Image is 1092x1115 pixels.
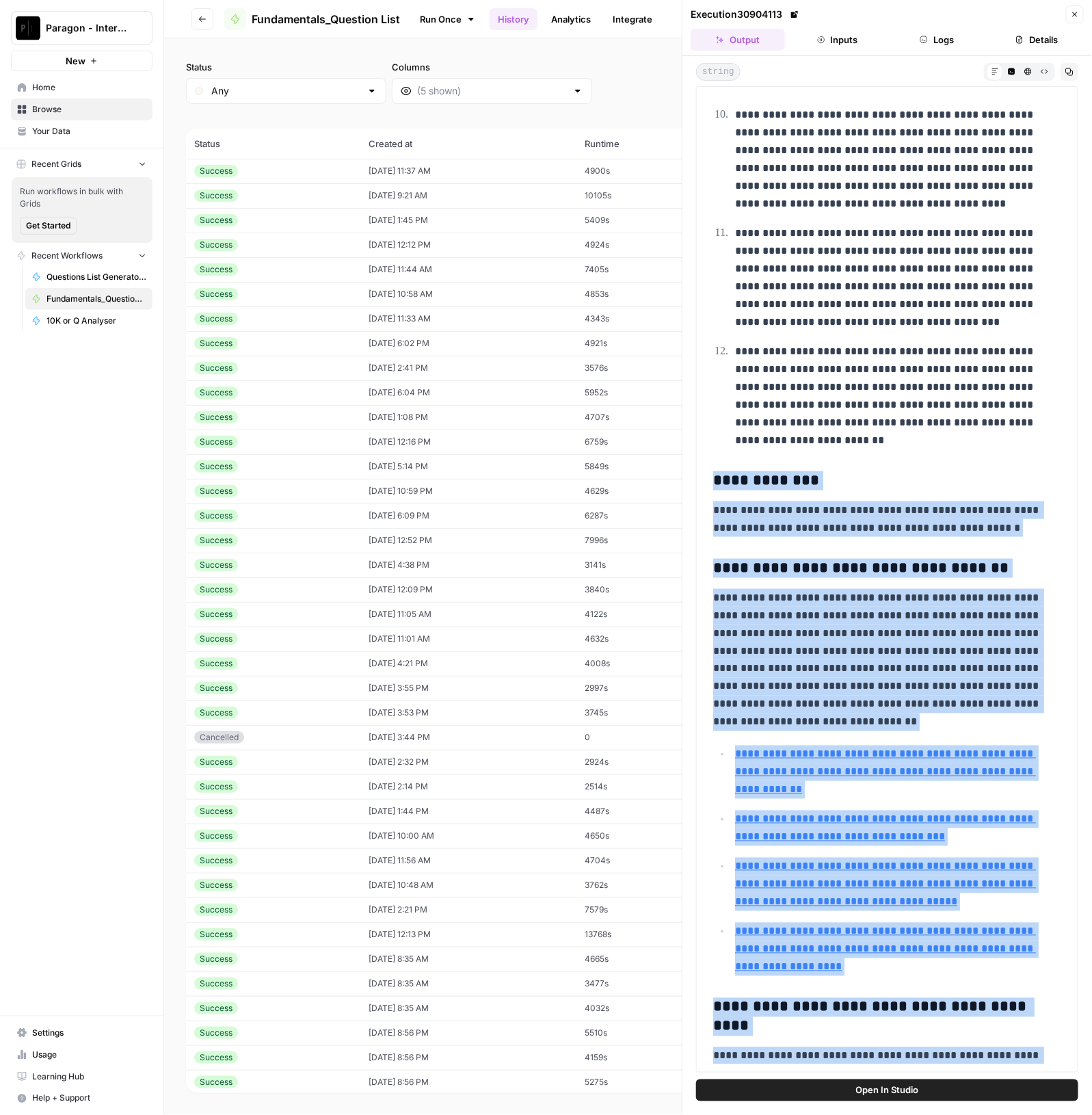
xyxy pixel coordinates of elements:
[186,104,1070,129] span: (243 records)
[360,750,576,774] td: [DATE] 2:32 PM
[576,651,712,676] td: 4008s
[360,848,576,873] td: [DATE] 11:56 AM
[32,1049,146,1061] span: Usage
[194,411,238,423] div: Success
[576,1070,712,1094] td: 5275s
[490,8,537,30] a: History
[194,657,238,670] div: Success
[194,953,238,965] div: Success
[576,947,712,971] td: 4665s
[194,805,238,817] div: Success
[194,313,238,325] div: Success
[576,602,712,627] td: 4122s
[32,1092,146,1105] span: Help + Support
[194,707,238,719] div: Success
[194,1076,238,1088] div: Success
[360,257,576,282] td: [DATE] 11:44 AM
[194,460,238,473] div: Success
[360,306,576,331] td: [DATE] 11:33 AM
[576,1045,712,1070] td: 4159s
[576,430,712,454] td: 6759s
[360,1045,576,1070] td: [DATE] 8:56 PM
[11,51,152,71] button: New
[576,824,712,848] td: 4650s
[31,250,103,262] span: Recent Workflows
[25,288,152,310] a: Fundamentals_Question List
[11,99,152,120] a: Browse
[856,1084,919,1097] span: Open In Studio
[576,700,712,725] td: 3745s
[604,8,661,30] a: Integrate
[360,405,576,430] td: [DATE] 1:08 PM
[194,682,238,694] div: Success
[11,120,152,142] a: Your Data
[194,559,238,571] div: Success
[360,553,576,577] td: [DATE] 4:38 PM
[194,928,238,941] div: Success
[26,220,70,232] span: Get Started
[696,1079,1078,1101] button: Open In Studio
[194,583,238,596] div: Success
[576,750,712,774] td: 2924s
[360,208,576,233] td: [DATE] 1:45 PM
[576,257,712,282] td: 7405s
[194,731,244,744] div: Cancelled
[360,799,576,824] td: [DATE] 1:44 PM
[576,873,712,897] td: 3762s
[11,1022,152,1044] a: Settings
[417,84,567,98] input: (5 shown)
[576,405,712,430] td: 4707s
[989,29,1084,51] button: Details
[360,479,576,503] td: [DATE] 10:59 PM
[576,971,712,996] td: 3477s
[576,129,712,159] th: Runtime
[576,331,712,356] td: 4921s
[691,29,785,51] button: Output
[360,577,576,602] td: [DATE] 12:09 PM
[360,528,576,553] td: [DATE] 12:52 PM
[194,1027,238,1039] div: Success
[194,189,238,202] div: Success
[576,1021,712,1045] td: 5510s
[11,1044,152,1066] a: Usage
[194,534,238,547] div: Success
[360,922,576,947] td: [DATE] 12:13 PM
[576,159,712,183] td: 4900s
[194,1002,238,1014] div: Success
[790,29,885,51] button: Inputs
[360,356,576,380] td: [DATE] 2:41 PM
[360,454,576,479] td: [DATE] 5:14 PM
[360,1070,576,1094] td: [DATE] 8:56 PM
[11,154,152,174] button: Recent Grids
[194,362,238,374] div: Success
[543,8,599,30] a: Analytics
[576,848,712,873] td: 4704s
[691,8,801,21] div: Execution 30904113
[576,503,712,528] td: 6287s
[360,602,576,627] td: [DATE] 11:05 AM
[11,1066,152,1088] a: Learning Hub
[360,971,576,996] td: [DATE] 8:35 AM
[186,129,360,159] th: Status
[360,651,576,676] td: [DATE] 4:21 PM
[576,553,712,577] td: 3141s
[194,263,238,276] div: Success
[360,996,576,1021] td: [DATE] 8:35 AM
[194,337,238,350] div: Success
[194,510,238,522] div: Success
[211,84,361,98] input: Any
[25,310,152,332] a: 10K or Q Analyser
[360,1021,576,1045] td: [DATE] 8:56 PM
[576,725,712,750] td: 0
[20,217,77,235] button: Get Started
[25,266,152,288] a: Questions List Generator 2.0
[194,904,238,916] div: Success
[11,246,152,266] button: Recent Workflows
[360,947,576,971] td: [DATE] 8:35 AM
[252,11,400,27] span: Fundamentals_Question List
[194,1051,238,1064] div: Success
[360,725,576,750] td: [DATE] 3:44 PM
[186,60,386,74] label: Status
[360,380,576,405] td: [DATE] 6:04 PM
[576,774,712,799] td: 2514s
